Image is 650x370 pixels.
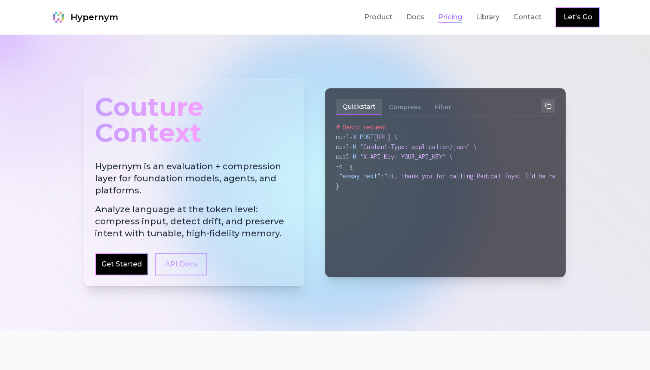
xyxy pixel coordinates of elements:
[363,153,453,161] span: X-API-Key: YOUR_API_KEY" \
[350,153,363,161] span: -H "
[382,99,428,115] button: Compress
[336,133,350,141] span: curl
[541,99,555,113] button: Copy to clipboard
[564,12,592,22] a: Let's Go
[95,203,294,239] span: Analyze language at the token level: compress input, detect drift, and preserve intent with tunab...
[336,123,387,131] span: # Basic request
[476,12,500,22] a: Library
[350,133,374,141] span: -X POST
[50,9,67,26] img: Hypernym Logo
[363,143,477,151] span: Content-Type: application/json" \
[101,259,142,269] a: Get Started
[339,172,380,180] span: "essay_text"
[513,12,542,22] a: Contact
[336,153,350,161] span: curl
[155,253,207,275] a: API Docs
[428,99,458,115] button: Filter
[95,90,294,150] div: Couture Context
[374,133,398,141] span: [URL] \
[50,9,118,26] a: Hypernym
[95,160,294,239] h2: Hypernym is an evaluation + compression layer for foundation models, agents, and platforms.
[406,12,424,22] a: Docs
[71,11,118,23] span: Hypernym
[336,182,343,190] span: }'
[336,143,350,151] span: curl
[380,172,384,180] span: :
[336,99,382,115] button: Quickstart
[438,12,462,22] a: Pricing
[364,12,392,22] a: Product
[350,143,363,151] span: -H "
[336,162,353,170] span: -d '{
